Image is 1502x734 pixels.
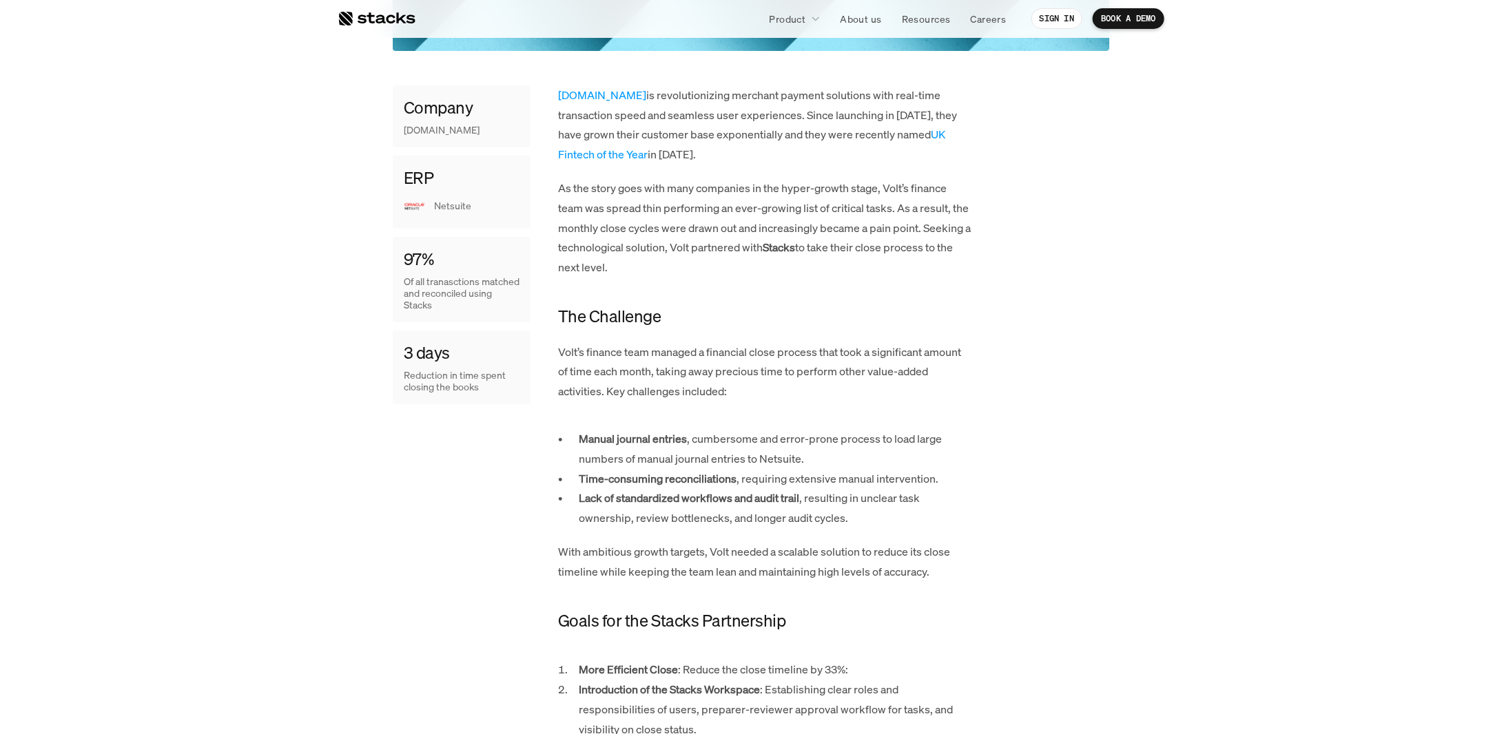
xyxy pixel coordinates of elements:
p: , requiring extensive manual intervention. [579,469,971,489]
p: is revolutionizing merchant payment solutions with real-time transaction speed and seamless user ... [558,85,971,165]
strong: Manual journal entries [579,431,687,446]
a: Careers [963,6,1015,31]
p: About us [841,12,882,26]
strong: Introduction of the Stacks Workspace [579,682,760,697]
h4: 97% [404,248,434,271]
p: As the story goes with many companies in the hyper-growth stage, Volt’s finance team was spread t... [558,178,971,277]
p: Volt’s finance team managed a financial close process that took a significant amount of time each... [558,342,971,401]
strong: Stacks [763,240,795,255]
strong: Lack of standardized workflows and audit trail [579,490,799,505]
p: Reduction in time spent closing the books [404,370,519,393]
p: BOOK A DEMO [1101,14,1156,23]
strong: More Efficient Close [579,662,678,677]
a: Resources [894,6,959,31]
a: BOOK A DEMO [1093,8,1164,29]
strong: Time-consuming reconciliations [579,471,737,486]
p: , cumbersome and error-prone process to load large numbers of manual journal entries to Netsuite. [579,429,971,469]
h4: The Challenge [558,305,971,328]
h4: 3 days [404,342,450,365]
p: : Reduce the close timeline by 33%: [579,660,971,680]
p: Netsuite [434,200,519,212]
p: SIGN IN [1040,14,1075,23]
p: Resources [902,12,951,26]
p: Product [770,12,806,26]
p: Of all tranasctions matched and reconciled using Stacks [404,276,519,311]
h4: ERP [404,167,434,190]
a: About us [832,6,890,31]
a: Privacy Policy [163,262,223,272]
p: , resulting in unclear task ownership, review bottlenecks, and longer audit cycles. [579,488,971,528]
p: Careers [971,12,1007,26]
a: SIGN IN [1031,8,1083,29]
h4: Goals for the Stacks Partnership [558,609,971,633]
a: [DOMAIN_NAME] [558,87,646,103]
p: [DOMAIN_NAME] [404,125,480,136]
p: With ambitious growth targets, Volt needed a scalable solution to reduce its close timeline while... [558,542,971,582]
h4: Company [404,96,473,120]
